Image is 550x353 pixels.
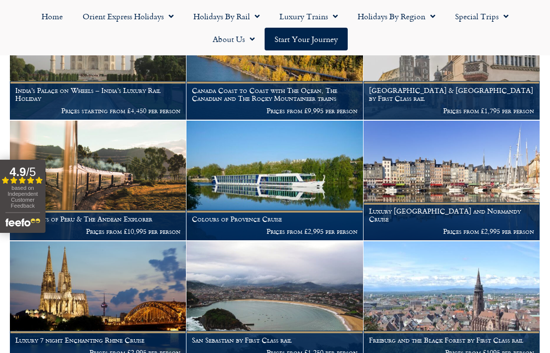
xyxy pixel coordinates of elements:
a: Orient Express Holidays [73,5,183,28]
p: Prices from £10,995 per person [15,227,181,235]
h1: India’s Palace on Wheels – India’s Luxury Rail Holiday [15,87,181,102]
h1: Freiburg and the Black Forest by First Class rail [369,336,534,344]
h1: Luxury 7 night Enchanting Rhine Cruise [15,336,181,344]
nav: Menu [5,5,545,50]
p: Prices from £9,995 per person [192,107,357,115]
h1: Luxury [GEOGRAPHIC_DATA] and Normandy Cruise [369,207,534,223]
a: About Us [203,28,265,50]
h1: San Sebastian by First Class rail [192,336,357,344]
a: Holidays by Region [348,5,445,28]
p: Prices starting from £4,450 per person [15,107,181,115]
h1: [GEOGRAPHIC_DATA] & [GEOGRAPHIC_DATA] by First Class rail [369,87,534,102]
a: Special Trips [445,5,518,28]
p: Prices from £2,995 per person [369,227,534,235]
h1: Canada Coast to Coast with The Ocean, The Canadian and The Rocky Mountaineer trains [192,87,357,102]
p: Prices from £1,795 per person [369,107,534,115]
a: Start your Journey [265,28,348,50]
a: Luxury Trains [270,5,348,28]
h1: Highlights of Peru & The Andean Explorer [15,215,181,223]
a: Holidays by Rail [183,5,270,28]
a: Luxury [GEOGRAPHIC_DATA] and Normandy Cruise Prices from £2,995 per person [364,121,540,241]
a: Highlights of Peru & The Andean Explorer Prices from £10,995 per person [10,121,186,241]
a: Home [32,5,73,28]
a: Colours of Provence Cruise Prices from £2,995 per person [186,121,363,241]
p: Prices from £2,995 per person [192,227,357,235]
h1: Colours of Provence Cruise [192,215,357,223]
